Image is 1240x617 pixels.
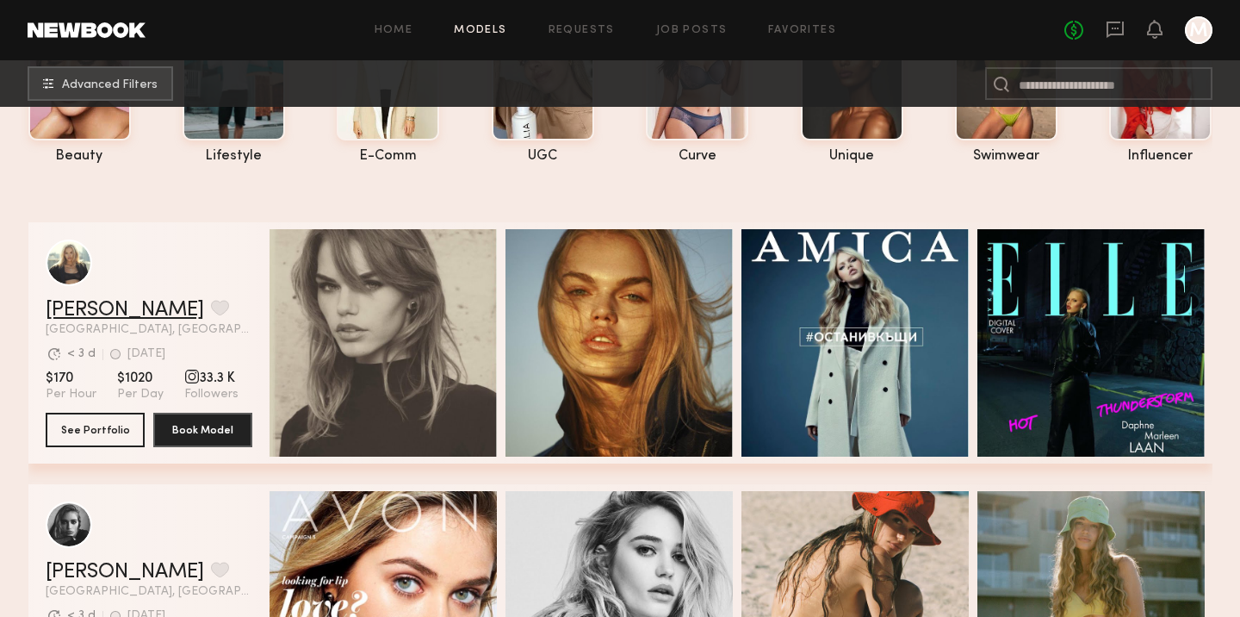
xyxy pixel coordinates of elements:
[46,413,145,447] button: See Portfolio
[46,370,96,387] span: $170
[768,25,836,36] a: Favorites
[492,149,594,164] div: UGC
[1109,149,1212,164] div: influencer
[184,370,239,387] span: 33.3 K
[46,387,96,402] span: Per Hour
[375,25,413,36] a: Home
[1185,16,1212,44] a: M
[127,348,165,360] div: [DATE]
[454,25,506,36] a: Models
[549,25,615,36] a: Requests
[46,324,252,336] span: [GEOGRAPHIC_DATA], [GEOGRAPHIC_DATA]
[67,348,96,360] div: < 3 d
[656,25,728,36] a: Job Posts
[117,370,164,387] span: $1020
[62,79,158,91] span: Advanced Filters
[337,149,439,164] div: e-comm
[46,586,252,598] span: [GEOGRAPHIC_DATA], [GEOGRAPHIC_DATA]
[46,562,204,583] a: [PERSON_NAME]
[117,387,164,402] span: Per Day
[955,149,1057,164] div: swimwear
[28,66,173,101] button: Advanced Filters
[801,149,903,164] div: unique
[184,387,239,402] span: Followers
[183,149,285,164] div: lifestyle
[153,413,252,447] button: Book Model
[46,300,204,321] a: [PERSON_NAME]
[646,149,748,164] div: curve
[28,149,131,164] div: beauty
